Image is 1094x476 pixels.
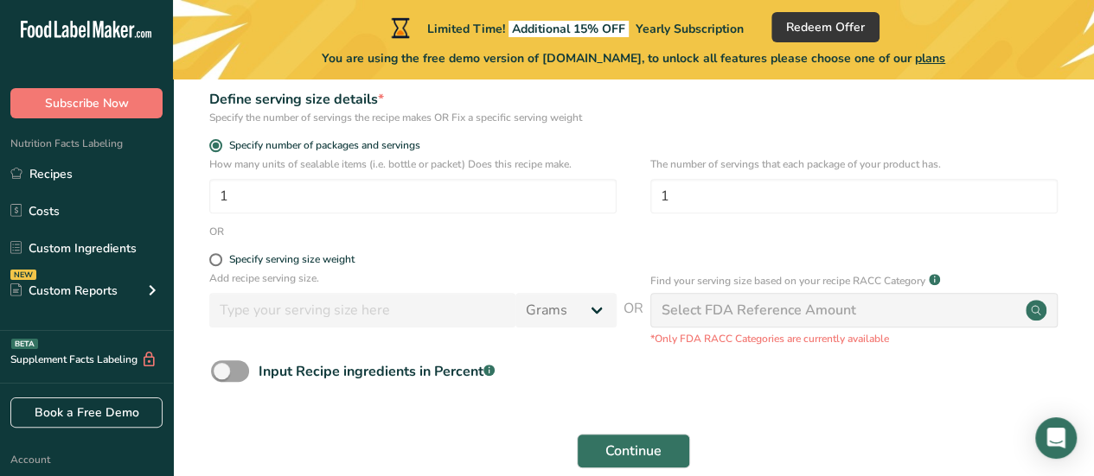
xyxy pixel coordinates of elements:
[650,331,1058,346] p: *Only FDA RACC Categories are currently available
[577,434,690,468] button: Continue
[45,94,129,112] span: Subscribe Now
[209,89,617,110] div: Define serving size details
[605,441,662,461] span: Continue
[259,361,495,382] div: Input Recipe ingredients in Percent
[662,300,856,321] div: Select FDA Reference Amount
[209,293,515,327] input: Type your serving size here
[915,50,945,67] span: plans
[771,12,880,42] button: Redeem Offer
[1035,417,1077,459] div: Open Intercom Messenger
[10,270,36,280] div: NEW
[209,110,617,125] div: Specify the number of servings the recipe makes OR Fix a specific serving weight
[636,21,744,37] span: Yearly Subscription
[222,139,420,152] span: Specify number of packages and servings
[650,273,925,289] p: Find your serving size based on your recipe RACC Category
[11,339,38,349] div: BETA
[10,88,163,118] button: Subscribe Now
[229,253,355,266] div: Specify serving size weight
[509,21,629,37] span: Additional 15% OFF
[10,397,163,428] a: Book a Free Demo
[624,298,643,346] span: OR
[786,18,865,36] span: Redeem Offer
[387,17,744,38] div: Limited Time!
[322,49,945,67] span: You are using the free demo version of [DOMAIN_NAME], to unlock all features please choose one of...
[10,282,118,300] div: Custom Reports
[209,156,617,172] p: How many units of sealable items (i.e. bottle or packet) Does this recipe make.
[209,224,224,239] div: OR
[650,156,1058,172] p: The number of servings that each package of your product has.
[209,270,617,286] p: Add recipe serving size.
